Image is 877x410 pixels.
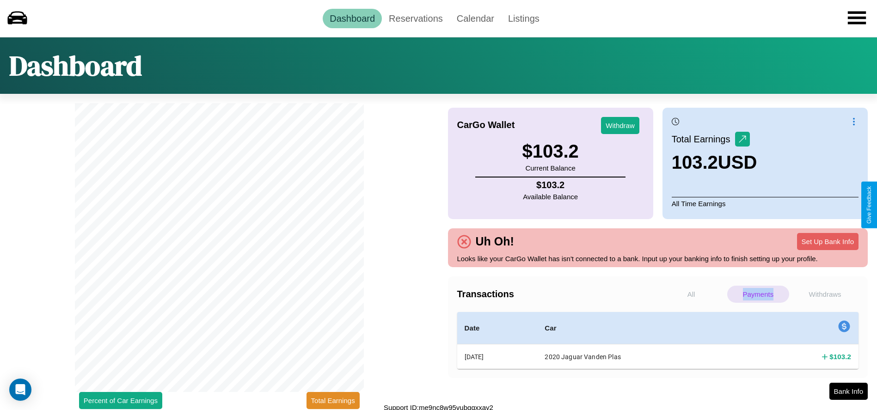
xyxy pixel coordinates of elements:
[545,323,743,334] h4: Car
[382,9,450,28] a: Reservations
[672,131,735,147] p: Total Earnings
[829,383,868,400] button: Bank Info
[522,141,578,162] h3: $ 103.2
[672,197,859,210] p: All Time Earnings
[537,344,751,369] th: 2020 Jaguar Vanden Plas
[866,186,872,224] div: Give Feedback
[457,344,538,369] th: [DATE]
[471,235,519,248] h4: Uh Oh!
[523,190,578,203] p: Available Balance
[9,47,142,85] h1: Dashboard
[829,352,851,361] h4: $ 103.2
[522,162,578,174] p: Current Balance
[457,120,515,130] h4: CarGo Wallet
[457,252,859,265] p: Looks like your CarGo Wallet has isn't connected to a bank. Input up your banking info to finish ...
[79,392,162,409] button: Percent of Car Earnings
[450,9,501,28] a: Calendar
[794,286,856,303] p: Withdraws
[501,9,546,28] a: Listings
[727,286,790,303] p: Payments
[9,379,31,401] div: Open Intercom Messenger
[457,312,859,369] table: simple table
[672,152,757,173] h3: 103.2 USD
[797,233,859,250] button: Set Up Bank Info
[323,9,382,28] a: Dashboard
[660,286,723,303] p: All
[601,117,639,134] button: Withdraw
[307,392,360,409] button: Total Earnings
[457,289,658,300] h4: Transactions
[465,323,530,334] h4: Date
[523,180,578,190] h4: $ 103.2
